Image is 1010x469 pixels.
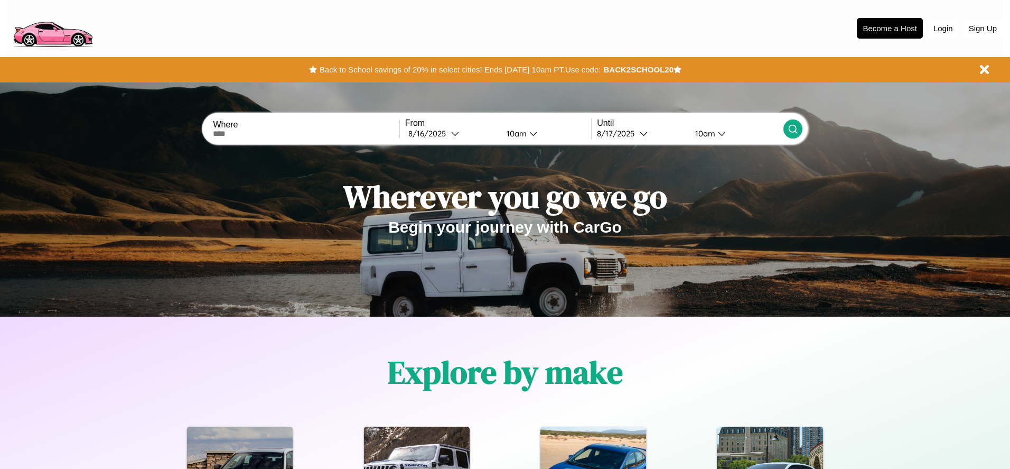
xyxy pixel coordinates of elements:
div: 8 / 17 / 2025 [597,128,640,139]
img: logo [8,5,97,50]
button: 10am [498,128,591,139]
label: Until [597,118,783,128]
b: BACK2SCHOOL20 [603,65,674,74]
button: Login [928,19,958,38]
button: 8/16/2025 [405,128,498,139]
div: 10am [501,128,529,139]
div: 8 / 16 / 2025 [408,128,451,139]
div: 10am [690,128,718,139]
h1: Explore by make [388,351,623,394]
button: 10am [687,128,783,139]
button: Back to School savings of 20% in select cities! Ends [DATE] 10am PT.Use code: [317,62,603,77]
button: Become a Host [857,18,923,39]
button: Sign Up [964,19,1002,38]
label: Where [213,120,399,130]
label: From [405,118,591,128]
